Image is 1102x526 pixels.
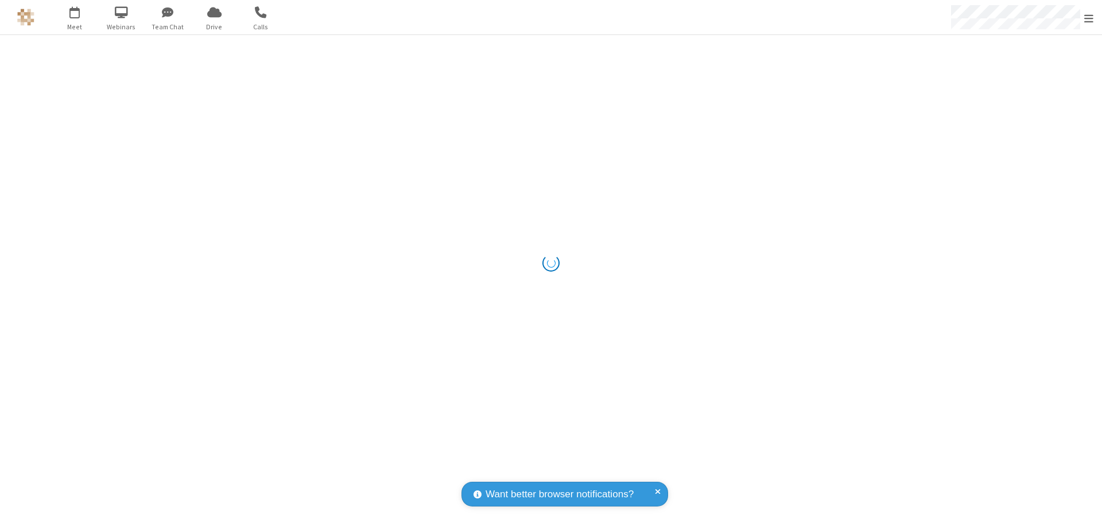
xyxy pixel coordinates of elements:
[239,22,282,32] span: Calls
[146,22,189,32] span: Team Chat
[193,22,236,32] span: Drive
[100,22,143,32] span: Webinars
[17,9,34,26] img: QA Selenium DO NOT DELETE OR CHANGE
[53,22,96,32] span: Meet
[486,487,634,502] span: Want better browser notifications?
